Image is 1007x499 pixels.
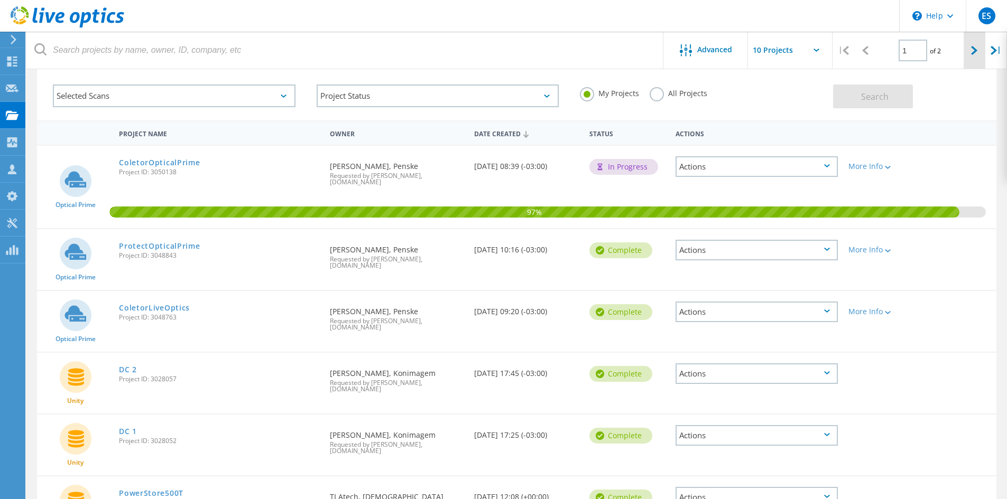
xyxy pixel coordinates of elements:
div: Complete [589,242,652,258]
span: Project ID: 3028057 [119,376,319,382]
div: Actions [676,363,838,384]
div: Project Status [317,84,559,107]
span: Advanced [697,46,732,53]
div: In Progress [589,159,658,175]
a: PowerStore500T [119,489,183,497]
div: Project Name [114,123,325,143]
span: Unity [67,459,84,466]
div: [PERSON_NAME], Penske [325,229,468,279]
span: Project ID: 3048843 [119,252,319,259]
span: Requested by [PERSON_NAME], [DOMAIN_NAME] [330,441,463,454]
div: Actions [676,425,838,446]
label: My Projects [580,87,639,97]
input: Search projects by name, owner, ID, company, etc [26,32,664,69]
span: Project ID: 3050138 [119,169,319,175]
div: More Info [848,246,914,253]
div: Owner [325,123,468,143]
div: [DATE] 08:39 (-03:00) [469,146,584,181]
span: Optical Prime [56,336,96,342]
span: ES [982,12,991,20]
div: Actions [676,302,838,322]
div: [PERSON_NAME], Konimagem [325,415,468,465]
div: [DATE] 17:45 (-03:00) [469,353,584,388]
div: [PERSON_NAME], Penske [325,291,468,341]
div: Actions [670,123,843,143]
span: 97% [109,206,959,216]
div: [DATE] 09:20 (-03:00) [469,291,584,326]
span: Requested by [PERSON_NAME], [DOMAIN_NAME] [330,380,463,392]
span: Requested by [PERSON_NAME], [DOMAIN_NAME] [330,173,463,185]
div: [PERSON_NAME], Penske [325,146,468,196]
div: [DATE] 10:16 (-03:00) [469,229,584,264]
span: Optical Prime [56,274,96,280]
div: Complete [589,366,652,382]
div: Status [584,123,670,143]
div: More Info [848,308,914,315]
a: ColetorOpticalPrime [119,159,200,166]
a: DC 1 [119,428,137,435]
button: Search [833,84,913,108]
div: Complete [589,428,652,444]
span: Requested by [PERSON_NAME], [DOMAIN_NAME] [330,256,463,269]
span: Optical Prime [56,202,96,208]
div: [PERSON_NAME], Konimagem [325,353,468,403]
a: ProtectOpticalPrime [119,242,200,250]
div: Selected Scans [53,84,295,107]
a: ColetorLiveOptics [119,304,190,312]
svg: \n [912,11,922,21]
label: All Projects [650,87,707,97]
div: Complete [589,304,652,320]
div: Actions [676,240,838,260]
span: Unity [67,398,84,404]
a: Live Optics Dashboard [11,22,124,30]
a: DC 2 [119,366,137,373]
div: [DATE] 17:25 (-03:00) [469,415,584,449]
div: | [985,32,1007,69]
div: Date Created [469,123,584,143]
span: Requested by [PERSON_NAME], [DOMAIN_NAME] [330,318,463,331]
span: Project ID: 3028052 [119,438,319,444]
div: More Info [848,163,914,170]
span: Project ID: 3048763 [119,314,319,321]
span: Search [861,91,889,102]
div: Actions [676,156,838,177]
div: | [833,32,854,69]
span: of 2 [930,46,941,55]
